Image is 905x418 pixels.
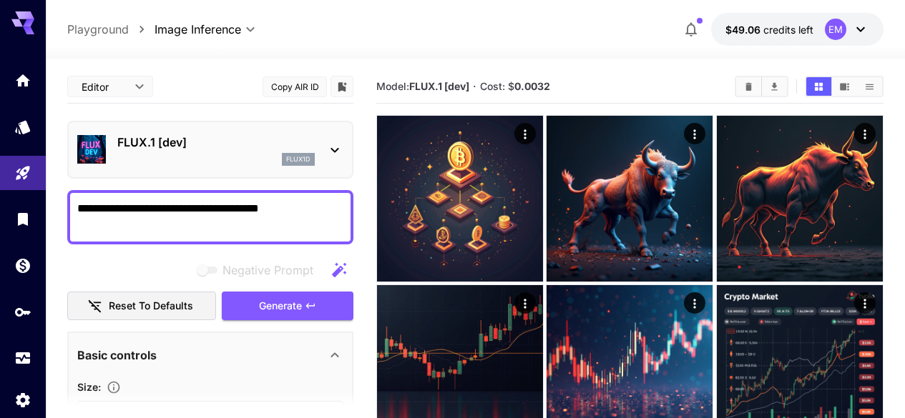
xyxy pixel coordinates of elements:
div: Actions [854,292,876,314]
span: Model: [376,80,469,92]
button: Reset to defaults [67,292,216,321]
p: Basic controls [77,347,157,364]
span: Cost: $ [480,80,550,92]
div: Actions [854,123,876,144]
b: 0.0032 [514,80,550,92]
button: Download All [762,77,787,96]
button: Copy AIR ID [263,76,327,97]
div: Usage [14,349,31,367]
div: Actions [685,292,706,314]
button: Show media in list view [857,77,882,96]
div: Wallet [14,257,31,274]
nav: breadcrumb [67,21,155,38]
div: Models [14,118,31,136]
p: FLUX.1 [dev] [117,134,315,151]
div: Settings [14,391,31,409]
button: Adjust the dimensions of the generated image by specifying its width and height in pixels, or sel... [101,380,127,394]
p: flux1d [286,154,310,164]
button: Show media in video view [832,77,857,96]
div: Home [14,71,31,89]
span: Size : [77,381,101,393]
div: Actions [685,123,706,144]
span: Image Inference [155,21,241,38]
span: $49.06 [725,24,763,36]
div: FLUX.1 [dev]flux1d [77,128,343,171]
div: Actions [514,292,536,314]
div: Clear AllDownload All [735,76,788,97]
button: $49.0558EM [711,13,884,46]
div: Show media in grid viewShow media in video viewShow media in list view [805,76,884,97]
span: Negative prompts are not compatible with the selected model. [194,261,325,279]
div: Basic controls [77,338,343,372]
b: FLUX.1 [dev] [409,80,469,92]
img: 9k= [377,116,543,282]
img: 9k= [547,116,713,282]
div: Actions [514,123,536,144]
button: Clear All [736,77,761,96]
div: API Keys [14,303,31,321]
p: · [473,78,476,95]
img: 9k= [717,116,883,282]
div: EM [825,19,846,40]
span: Generate [259,297,302,315]
button: Add to library [336,78,348,95]
button: Generate [222,292,353,321]
div: Library [14,210,31,228]
div: $49.0558 [725,22,813,37]
span: Negative Prompt [222,262,313,279]
span: credits left [763,24,813,36]
a: Playground [67,21,129,38]
button: Show media in grid view [806,77,831,96]
span: Editor [82,79,126,94]
div: Playground [14,164,31,182]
